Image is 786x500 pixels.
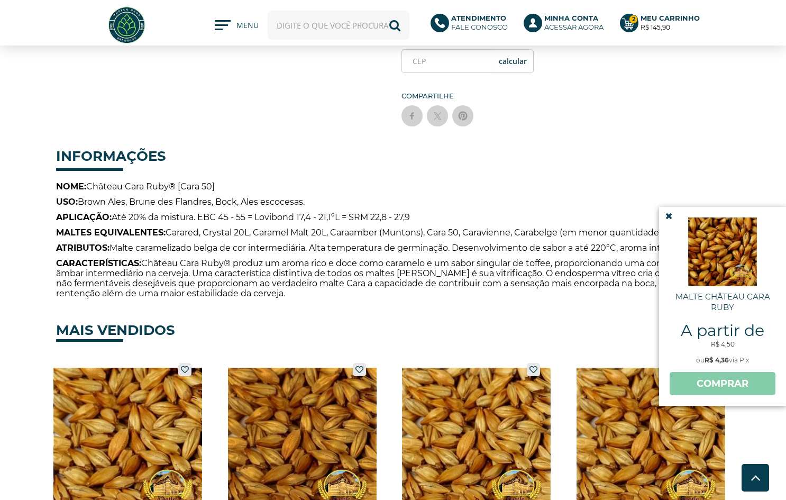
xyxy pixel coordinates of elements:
[432,111,443,121] img: twitter sharing button
[56,258,727,298] span: Château Cara Ruby® produz um aroma rico e doce como caramelo e um sabor singular de toffee, propo...
[56,181,86,192] strong: NOME:
[56,314,123,342] h4: MAIS VENDIDOS
[524,14,609,37] a: Minha ContaAcessar agora
[56,228,663,238] span: Carared, Crystal 20L, Caramel Malt 20L, Caraamber (Muntons), Cara 50, Caravienne, Carabelge (em m...
[56,181,215,192] span: Château Cara Ruby® [Cara 50]
[56,197,78,207] strong: USO:
[492,49,533,73] button: OK
[681,321,764,340] span: A partir de
[56,212,410,222] span: Até 20% da mistura. EBC 45 - 55 = Lovibond 17,4 - 21,1ºL = SRM 22,8 - 27,9
[407,111,417,121] img: facebook sharing button
[56,212,112,222] strong: APLICAÇÃO:
[56,258,141,268] strong: CARACTERÍSTICAS:
[56,197,305,207] span: Brown Ales, Brune des Flandres, Bock, Ales escocesas.
[56,243,109,253] strong: ATRIBUTOS:
[544,14,604,32] p: Acessar agora
[380,11,409,40] button: Buscar
[215,20,257,31] button: MENU
[107,5,147,45] img: Hopfen Haus BrewShop
[544,14,598,22] b: Minha Conta
[670,340,775,348] strong: R$ 4,50
[629,15,638,24] strong: 2
[641,14,700,22] b: Meu Carrinho
[670,292,775,313] span: Malte Château Cara Ruby
[670,356,775,364] span: ou via Pix
[688,217,757,286] img: 29691e7cac.jpg
[268,11,409,40] input: Digite o que você procura
[670,372,775,395] a: Comprar
[431,14,514,37] a: AtendimentoFale conosco
[56,243,683,253] span: Malte caramelizado belga de cor intermediária. Alta temperatura de germinação. Desenvolvimento de...
[705,356,729,364] strong: R$ 4,36
[451,14,508,32] p: Fale conosco
[56,228,166,238] strong: MALTES EQUIVALENTES:
[451,14,506,22] b: Atendimento
[236,20,257,36] span: MENU
[458,111,468,121] img: pinterest sharing button
[401,49,534,73] input: CEP
[641,23,670,31] strong: R$ 145,90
